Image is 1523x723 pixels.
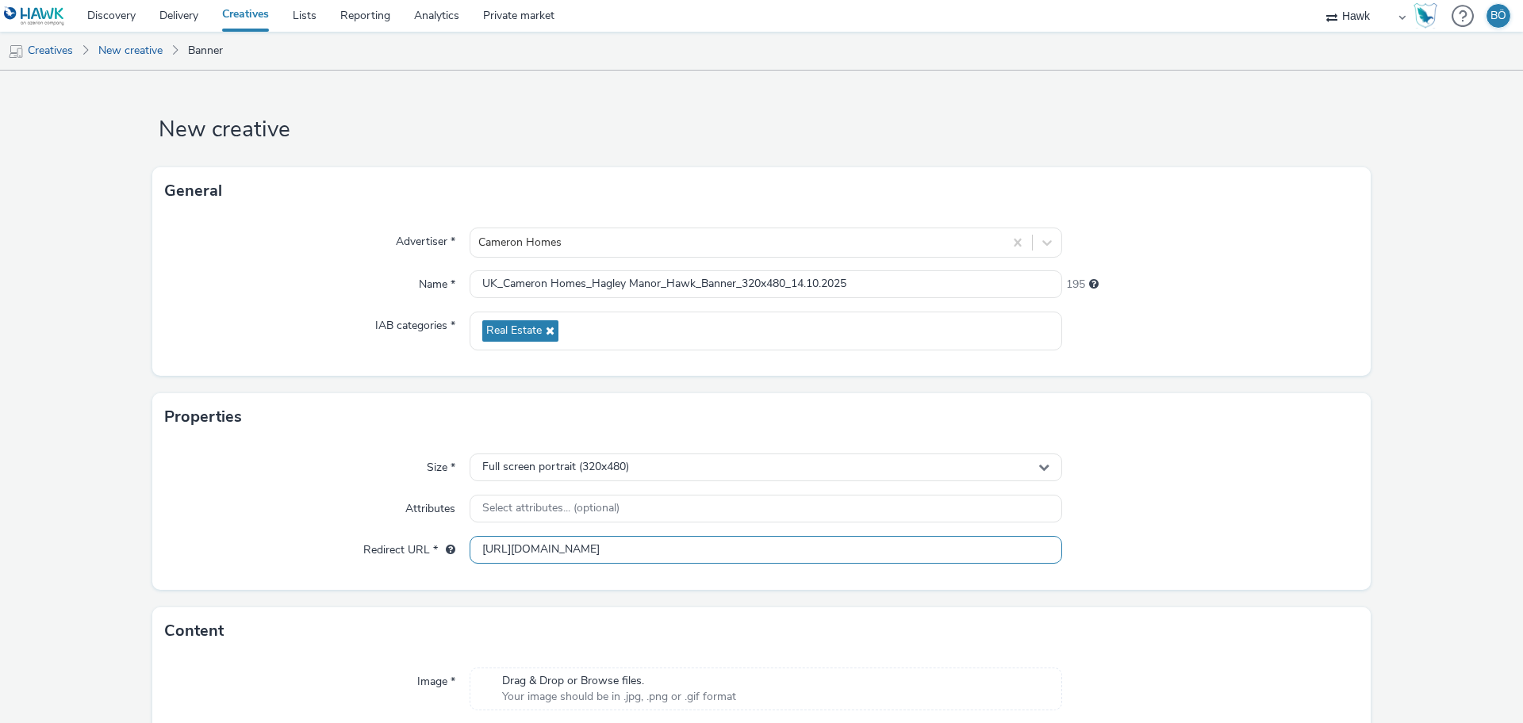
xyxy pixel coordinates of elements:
[4,6,65,26] img: undefined Logo
[1490,4,1506,28] div: BÖ
[369,312,462,334] label: IAB categories *
[1414,3,1437,29] img: Hawk Academy
[486,324,542,338] span: Real Estate
[389,228,462,250] label: Advertiser *
[470,270,1062,298] input: Name
[164,619,224,643] h3: Content
[152,115,1371,145] h1: New creative
[420,453,462,476] label: Size *
[8,44,24,59] img: mobile
[1089,277,1099,293] div: Maximum 255 characters
[438,542,455,558] div: URL will be used as a validation URL with some SSPs and it will be the redirection URL of your cr...
[1414,3,1444,29] a: Hawk Academy
[411,668,462,690] label: Image *
[180,32,231,70] a: Banner
[502,673,736,689] span: Drag & Drop or Browse files.
[164,179,222,203] h3: General
[357,536,462,558] label: Redirect URL *
[482,502,620,515] span: Select attributes... (optional)
[1066,277,1085,293] span: 195
[412,270,462,293] label: Name *
[470,536,1062,564] input: url...
[482,461,629,474] span: Full screen portrait (320x480)
[164,405,242,429] h3: Properties
[399,495,462,517] label: Attributes
[90,32,171,70] a: New creative
[502,689,736,705] span: Your image should be in .jpg, .png or .gif format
